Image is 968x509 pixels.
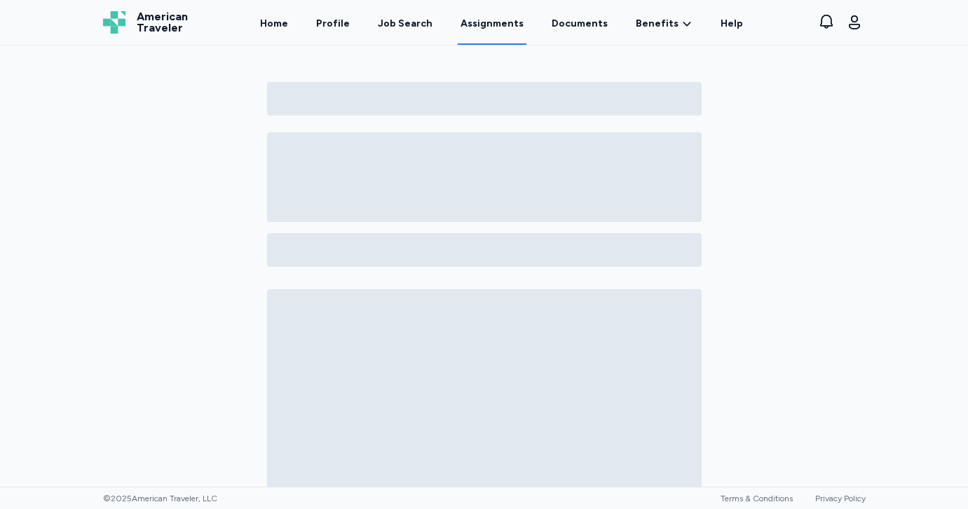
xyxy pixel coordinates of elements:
[458,1,526,45] a: Assignments
[103,11,125,34] img: Logo
[636,17,679,31] span: Benefits
[137,11,188,34] span: American Traveler
[103,493,217,504] span: © 2025 American Traveler, LLC
[721,494,793,503] a: Terms & Conditions
[378,17,432,31] div: Job Search
[636,17,693,31] a: Benefits
[815,494,866,503] a: Privacy Policy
